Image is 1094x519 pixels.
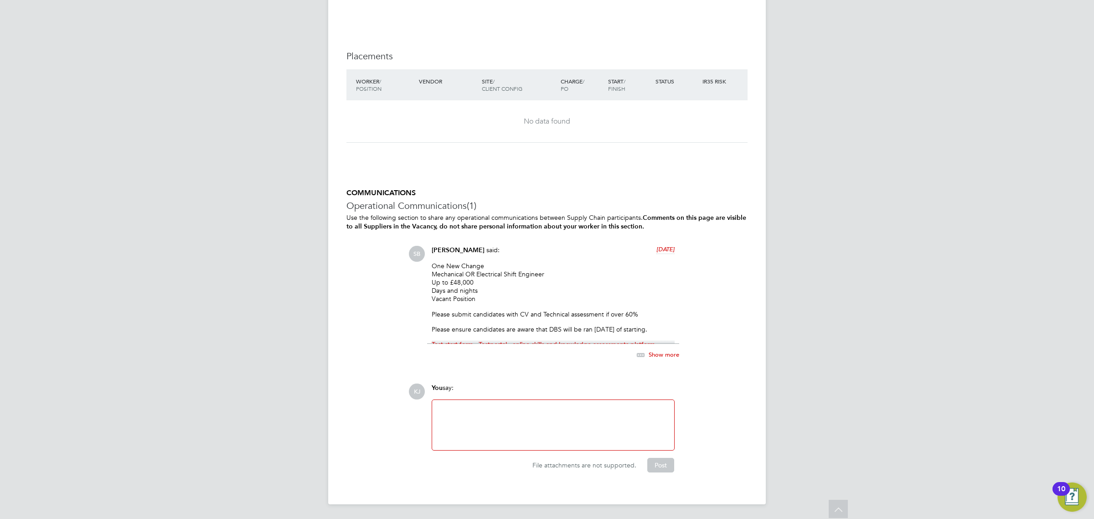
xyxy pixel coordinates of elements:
span: [PERSON_NAME] [432,246,485,254]
span: / PO [561,78,584,92]
span: You [432,384,443,392]
div: 10 [1057,489,1065,501]
div: Site [480,73,558,97]
p: One New Change Mechanical OR Electrical Shift Engineer Up to £48,000 Days and nights Vacant Position [432,262,675,303]
button: Post [647,458,674,472]
span: File attachments are not supported. [532,461,636,469]
button: Open Resource Center, 10 new notifications [1058,483,1087,512]
p: Please ensure candidates are aware that DBS will be ran [DATE] of starting. [432,325,675,333]
h3: Operational Communications [346,200,748,212]
div: Charge [558,73,606,97]
span: Show more [649,350,679,358]
div: Worker [354,73,417,97]
span: / Position [356,78,382,92]
div: No data found [356,117,738,126]
span: SB [409,246,425,262]
div: Vendor [417,73,480,89]
div: IR35 Risk [700,73,732,89]
span: / Finish [608,78,625,92]
span: [DATE] [656,245,675,253]
div: Status [653,73,701,89]
a: Test start form - Testportal - online skills and knowledge assessments platform [432,340,655,348]
span: / Client Config [482,78,522,92]
p: Please submit candidates with CV and Technical assessment if over 60% [432,310,675,318]
span: (1) [467,200,476,212]
div: Start [606,73,653,97]
b: Comments on this page are visible to all Suppliers in the Vacancy, do not share personal informat... [346,214,746,230]
span: KJ [409,384,425,400]
p: Use the following section to share any operational communications between Supply Chain participants. [346,213,748,231]
h5: COMMUNICATIONS [346,188,748,198]
span: said: [486,246,500,254]
div: say: [432,384,675,400]
h3: Placements [346,50,748,62]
